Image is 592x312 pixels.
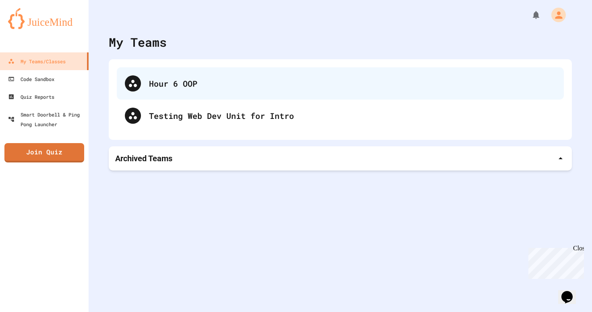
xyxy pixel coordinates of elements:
div: My Notifications [516,8,543,22]
div: Quiz Reports [8,92,54,102]
div: My Teams/Classes [8,56,66,66]
img: logo-orange.svg [8,8,81,29]
p: Archived Teams [115,153,172,164]
iframe: chat widget [525,245,584,279]
a: Join Quiz [4,143,84,162]
iframe: chat widget [558,280,584,304]
div: Testing Web Dev Unit for Intro [117,100,564,132]
div: My Teams [109,33,167,51]
div: My Account [543,6,568,24]
div: Code Sandbox [8,74,54,84]
div: Chat with us now!Close [3,3,56,51]
div: Hour 6 OOP [149,77,556,89]
div: Testing Web Dev Unit for Intro [149,110,556,122]
div: Hour 6 OOP [117,67,564,100]
div: Smart Doorbell & Ping Pong Launcher [8,110,85,129]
